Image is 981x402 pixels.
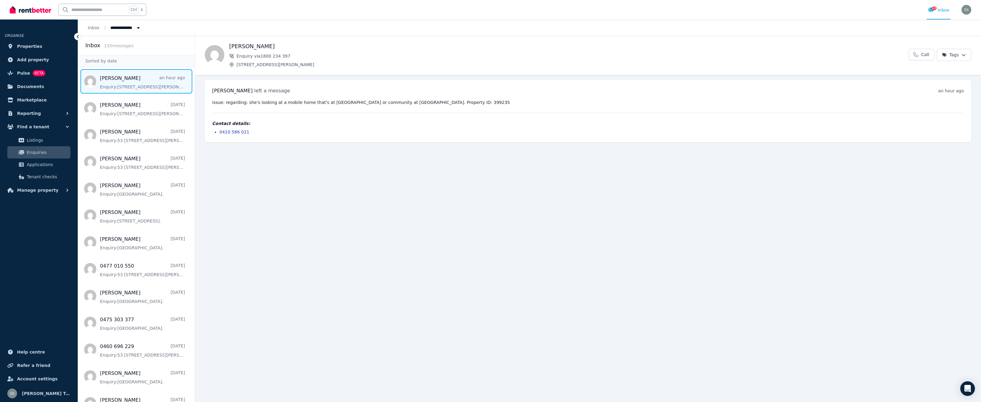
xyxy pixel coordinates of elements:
[17,43,42,50] span: Properties
[100,289,185,304] a: [PERSON_NAME][DATE]Enquiry:[GEOGRAPHIC_DATA].
[17,110,41,117] span: Reporting
[921,52,929,58] span: Call
[100,182,185,197] a: [PERSON_NAME][DATE]Enquiry:[GEOGRAPHIC_DATA].
[909,49,934,60] a: Call
[5,34,24,38] span: ORGANISE
[17,375,58,382] span: Account settings
[27,173,68,180] span: Tenant checks
[27,149,68,156] span: Enquiries
[17,348,45,356] span: Help centre
[100,128,185,144] a: [PERSON_NAME][DATE]Enquiry:53 [STREET_ADDRESS][PERSON_NAME].
[942,52,959,58] span: Tags
[7,134,70,146] a: Listings
[17,83,44,90] span: Documents
[33,70,45,76] span: BETA
[17,123,49,130] span: Find a tenant
[236,53,909,59] span: Enquiry via 1800 234 397
[27,161,68,168] span: Applications
[85,41,100,50] h2: Inbox
[100,209,185,224] a: [PERSON_NAME][DATE]Enquiry:[STREET_ADDRESS].
[100,75,185,90] a: [PERSON_NAME]an hour agoEnquiry:[STREET_ADDRESS][PERSON_NAME].
[17,187,59,194] span: Manage property
[129,6,138,14] span: Ctrl
[100,316,185,331] a: 0475 303 377[DATE]Enquiry:[GEOGRAPHIC_DATA].
[5,359,73,372] a: Refer a friend
[928,7,949,13] div: Inbox
[17,96,47,104] span: Marketplace
[961,5,971,15] img: Sue Seivers Total Real Estate
[254,88,290,94] span: left a message
[100,370,185,385] a: [PERSON_NAME][DATE]Enquiry:[GEOGRAPHIC_DATA].
[5,373,73,385] a: Account settings
[229,42,909,51] h1: [PERSON_NAME]
[5,107,73,119] button: Reporting
[960,381,975,396] div: Open Intercom Messenger
[17,69,30,77] span: Pulse
[104,43,133,48] span: 155 message s
[100,343,185,358] a: 0460 696 229[DATE]Enquiry:53 [STREET_ADDRESS][PERSON_NAME].
[5,121,73,133] button: Find a tenant
[5,346,73,358] a: Help centre
[205,45,224,65] img: Anne Portmann
[100,262,185,278] a: 0477 010 550[DATE]Enquiry:53 [STREET_ADDRESS][PERSON_NAME].
[7,389,17,398] img: Sue Seivers Total Real Estate
[27,137,68,144] span: Listings
[22,390,70,397] span: [PERSON_NAME] Total Real Estate
[141,7,143,12] span: k
[5,94,73,106] a: Marketplace
[938,88,964,93] time: an hour ago
[17,56,49,63] span: Add property
[212,120,964,126] h4: Contact details:
[5,54,73,66] a: Add property
[5,40,73,52] a: Properties
[236,62,909,68] span: [STREET_ADDRESS][PERSON_NAME]
[7,146,70,158] a: Enquiries
[5,67,73,79] a: PulseBETA
[100,155,185,170] a: [PERSON_NAME][DATE]Enquiry:53 [STREET_ADDRESS][PERSON_NAME].
[212,99,964,105] pre: issue: regarding: she's looking at a mobile home that's at [GEOGRAPHIC_DATA] or community at [GEO...
[10,5,51,14] img: RentBetter
[78,55,195,67] div: Sorted by date
[100,236,185,251] a: [PERSON_NAME][DATE]Enquiry:[GEOGRAPHIC_DATA].
[219,130,249,134] a: 0410 586 021
[7,171,70,183] a: Tenant checks
[100,101,185,117] a: [PERSON_NAME][DATE]Enquiry:[STREET_ADDRESS][PERSON_NAME].
[88,25,99,30] a: Inbox
[78,20,151,36] nav: Breadcrumb
[212,88,253,94] span: [PERSON_NAME]
[7,158,70,171] a: Applications
[937,49,971,61] button: Tags
[17,362,50,369] span: Refer a friend
[932,6,937,10] span: 22
[5,80,73,93] a: Documents
[5,184,73,196] button: Manage property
